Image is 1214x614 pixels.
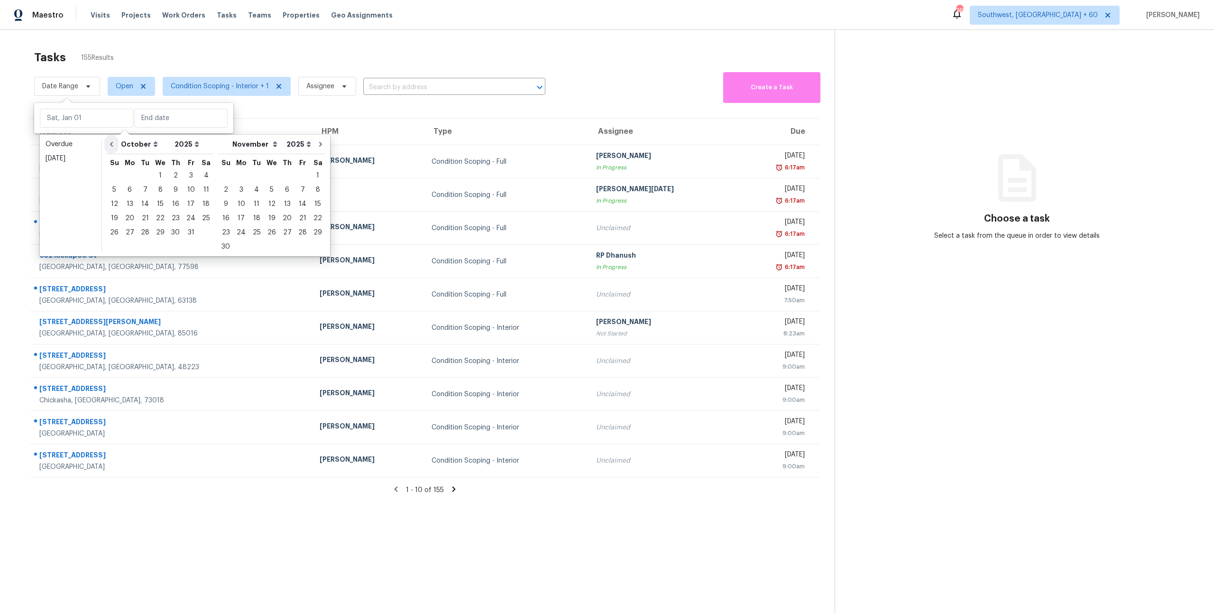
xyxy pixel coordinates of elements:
div: Fri Oct 31 2025 [183,225,199,240]
div: 20 [279,212,295,225]
abbr: Saturday [202,159,211,166]
div: 3 [233,183,249,196]
div: [DATE] [745,450,805,462]
select: Year [172,137,202,151]
div: 26 [264,226,279,239]
div: [GEOGRAPHIC_DATA] [39,462,304,472]
div: 6 [279,183,295,196]
div: [PERSON_NAME] [320,156,416,167]
div: 632 Kickapoo Ct [39,251,304,262]
abbr: Monday [236,159,247,166]
span: Condition Scoping - Interior + 1 [171,82,269,91]
div: Condition Scoping - Full [432,257,581,266]
abbr: Thursday [171,159,180,166]
div: 8 [153,183,168,196]
div: Thu Oct 23 2025 [168,211,183,225]
div: Thu Nov 27 2025 [279,225,295,240]
div: 6:17am [783,229,805,239]
div: Thu Oct 09 2025 [168,183,183,197]
div: 28 [295,226,310,239]
abbr: Wednesday [267,159,277,166]
div: 11 [199,183,213,196]
input: Search by address [363,80,519,95]
div: Condition Scoping - Interior [432,390,581,399]
div: [PERSON_NAME] [320,322,416,334]
div: 14 [138,197,153,211]
div: Sun Oct 05 2025 [107,183,122,197]
img: Overdue Alarm Icon [775,163,783,172]
div: Wed Oct 29 2025 [153,225,168,240]
div: 19 [107,212,122,225]
div: Chickasha, [GEOGRAPHIC_DATA], 73018 [39,396,304,405]
div: 25 [199,212,213,225]
div: [GEOGRAPHIC_DATA], [GEOGRAPHIC_DATA], 85016 [39,329,304,338]
button: Open [533,81,546,94]
div: 21 [138,212,153,225]
button: Go to previous month [104,135,119,154]
div: Thu Nov 20 2025 [279,211,295,225]
select: Month [119,137,172,151]
div: 5 [107,183,122,196]
div: Wed Nov 05 2025 [264,183,279,197]
div: [STREET_ADDRESS] [39,450,304,462]
div: [DATE] [745,184,805,196]
div: Not Started [596,329,729,338]
div: 16 [168,197,183,211]
div: 9:00am [745,362,805,372]
h2: Tasks [34,53,66,62]
div: 9 [218,197,233,211]
span: 155 Results [81,53,114,63]
div: [STREET_ADDRESS] [39,417,304,429]
abbr: Wednesday [155,159,166,166]
span: Properties [283,10,320,20]
div: Condition Scoping - Full [432,190,581,200]
div: Condition Scoping - Interior [432,323,581,333]
div: [GEOGRAPHIC_DATA], [GEOGRAPHIC_DATA], 48223 [39,363,304,372]
div: 3 [183,169,199,182]
div: [DATE] [745,383,805,395]
div: Unclaimed [596,423,729,432]
div: Fri Nov 21 2025 [295,211,310,225]
abbr: Thursday [283,159,292,166]
div: In Progress [596,163,729,172]
div: 11 [249,197,264,211]
div: Wed Nov 12 2025 [264,197,279,211]
div: 29 [310,226,325,239]
div: Tue Oct 21 2025 [138,211,153,225]
div: 745 [956,6,963,15]
div: 28 [138,226,153,239]
input: Sat, Jan 01 [40,109,133,128]
button: Go to next month [313,135,328,154]
div: [DATE] [745,251,805,262]
div: 6 [122,183,138,196]
div: Unclaimed [596,456,729,465]
div: Wed Nov 19 2025 [264,211,279,225]
span: Tasks [217,12,237,19]
div: Wed Oct 15 2025 [153,197,168,211]
div: 17 [233,212,249,225]
div: Unclaimed [596,290,729,299]
div: 6:17am [783,262,805,272]
div: Fri Oct 03 2025 [183,168,199,183]
div: Thu Oct 16 2025 [168,197,183,211]
div: Tue Oct 14 2025 [138,197,153,211]
div: [STREET_ADDRESS][PERSON_NAME] [39,317,304,329]
div: In Progress [596,196,729,205]
div: [PERSON_NAME] [320,355,416,367]
div: 15 [153,197,168,211]
div: Fri Nov 14 2025 [295,197,310,211]
div: 26 [107,226,122,239]
div: Select a task from the queue in order to view details [926,231,1108,241]
abbr: Sunday [110,159,119,166]
div: 7:50am [745,296,805,305]
div: [DATE] [745,317,805,329]
div: [GEOGRAPHIC_DATA], [GEOGRAPHIC_DATA], 32807 [39,163,304,172]
div: Tue Nov 18 2025 [249,211,264,225]
div: [GEOGRAPHIC_DATA], [GEOGRAPHIC_DATA], 63138 [39,296,304,306]
div: 10 [233,197,249,211]
div: Tue Nov 11 2025 [249,197,264,211]
div: In Progress [596,262,729,272]
img: Overdue Alarm Icon [775,229,783,239]
div: Condition Scoping - Full [432,157,581,167]
div: [DATE] [46,154,96,163]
